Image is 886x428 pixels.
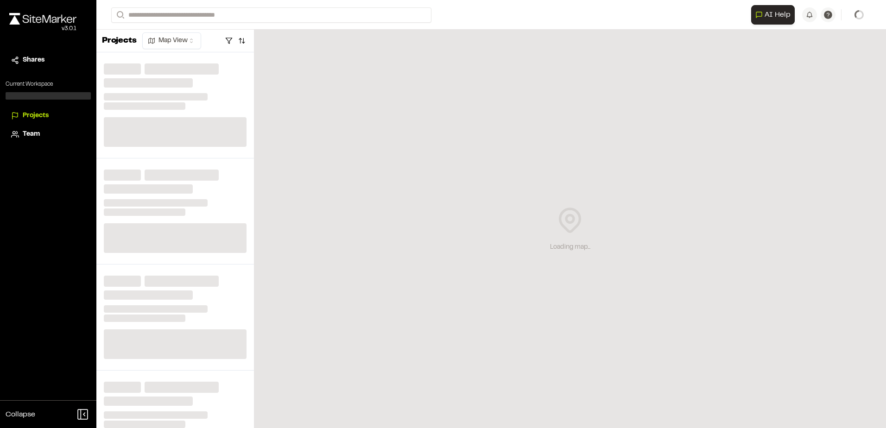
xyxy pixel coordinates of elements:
[23,111,49,121] span: Projects
[751,5,795,25] button: Open AI Assistant
[6,80,91,88] p: Current Workspace
[11,111,85,121] a: Projects
[751,5,798,25] div: Open AI Assistant
[23,129,40,139] span: Team
[102,35,137,47] p: Projects
[11,129,85,139] a: Team
[765,9,791,20] span: AI Help
[9,13,76,25] img: rebrand.png
[111,7,128,23] button: Search
[550,242,590,252] div: Loading map...
[6,409,35,420] span: Collapse
[11,55,85,65] a: Shares
[23,55,44,65] span: Shares
[9,25,76,33] div: Oh geez...please don't...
